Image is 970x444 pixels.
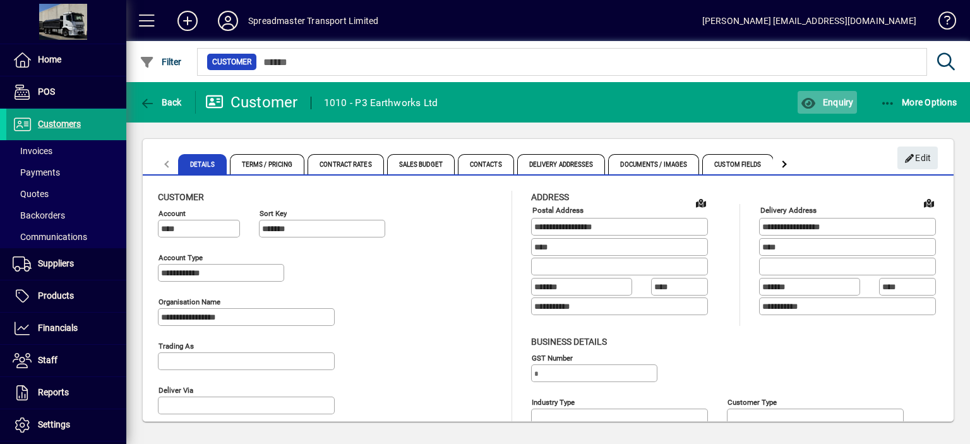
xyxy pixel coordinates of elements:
mat-label: Account [159,209,186,218]
div: Spreadmaster Transport Limited [248,11,378,31]
span: Custom Fields [702,154,773,174]
a: Quotes [6,183,126,205]
span: Staff [38,355,57,365]
span: Customer [158,192,204,202]
span: Payments [13,167,60,177]
span: Sales Budget [387,154,455,174]
button: Profile [208,9,248,32]
mat-label: GST Number [532,353,573,362]
span: Reports [38,387,69,397]
a: View on map [919,193,939,213]
span: Settings [38,419,70,429]
a: View on map [691,193,711,213]
button: More Options [877,91,961,114]
span: Terms / Pricing [230,154,305,174]
span: Contacts [458,154,514,174]
span: Enquiry [801,97,853,107]
button: Back [136,91,185,114]
span: Quotes [13,189,49,199]
a: Financials [6,313,126,344]
a: Settings [6,409,126,441]
mat-label: Sort key [260,209,287,218]
div: 1010 - P3 Earthworks Ltd [324,93,438,113]
span: Details [178,154,227,174]
span: Customer [212,56,251,68]
a: Staff [6,345,126,376]
button: Add [167,9,208,32]
a: Backorders [6,205,126,226]
span: Documents / Images [608,154,699,174]
span: Delivery Addresses [517,154,606,174]
span: POS [38,87,55,97]
span: Back [140,97,182,107]
span: More Options [880,97,957,107]
span: Contract Rates [308,154,383,174]
a: Invoices [6,140,126,162]
button: Edit [897,147,938,169]
span: Products [38,291,74,301]
button: Enquiry [798,91,856,114]
mat-label: Deliver via [159,386,193,395]
span: Invoices [13,146,52,156]
a: Payments [6,162,126,183]
mat-label: Industry type [532,397,575,406]
a: Knowledge Base [929,3,954,44]
span: Financials [38,323,78,333]
a: Communications [6,226,126,248]
span: Customers [38,119,81,129]
span: Suppliers [38,258,74,268]
a: Products [6,280,126,312]
span: Address [531,192,569,202]
span: Edit [904,148,931,169]
button: Filter [136,51,185,73]
a: Reports [6,377,126,409]
span: Filter [140,57,182,67]
mat-label: Trading as [159,342,194,351]
div: Customer [205,92,298,112]
a: POS [6,76,126,108]
span: Communications [13,232,87,242]
mat-label: Organisation name [159,297,220,306]
span: Home [38,54,61,64]
mat-label: Customer type [727,397,777,406]
app-page-header-button: Back [126,91,196,114]
span: Business details [531,337,607,347]
a: Home [6,44,126,76]
span: Backorders [13,210,65,220]
div: [PERSON_NAME] [EMAIL_ADDRESS][DOMAIN_NAME] [702,11,916,31]
mat-label: Account Type [159,253,203,262]
a: Suppliers [6,248,126,280]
